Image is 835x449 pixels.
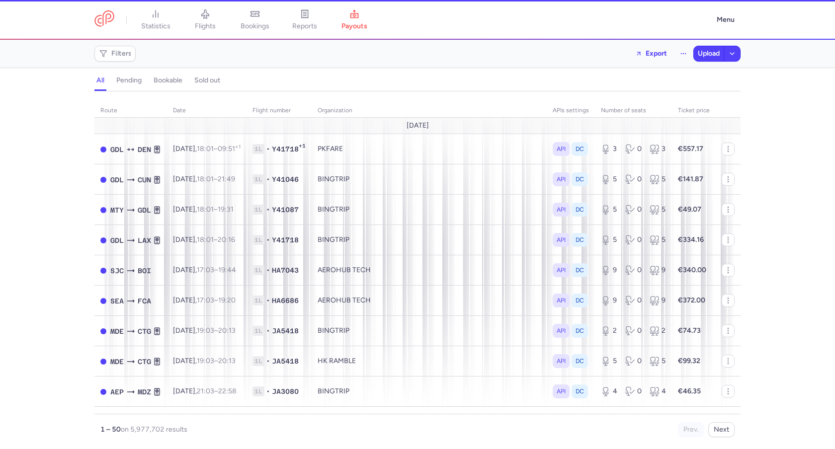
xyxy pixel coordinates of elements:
[100,237,106,243] span: CLOSED
[601,265,617,275] div: 9
[138,386,151,397] span: El Plumerillo, Maipú, Argentina
[197,357,214,365] time: 19:03
[650,296,666,305] div: 9
[173,235,235,244] span: [DATE],
[218,205,234,214] time: 19:31
[272,296,299,305] span: HA6686
[197,235,235,244] span: –
[96,76,104,85] h4: all
[138,326,151,337] span: Rafael Nunez, Cartagena, Colombia
[218,296,236,304] time: 19:20
[252,205,264,215] span: 1L
[625,235,642,245] div: 0
[678,387,701,395] strong: €46.35
[650,235,666,245] div: 5
[576,144,584,154] span: DC
[100,328,106,334] span: CLOSED
[678,205,701,214] strong: €49.07
[197,326,214,335] time: 19:03
[272,174,299,184] span: Y41046
[218,145,241,153] time: 09:51
[138,265,151,276] span: Boise Air Terminal/Gowen Field, Idaho City, United States
[595,103,672,118] th: number of seats
[625,144,642,154] div: 0
[252,326,264,336] span: 1L
[650,144,666,154] div: 3
[601,174,617,184] div: 5
[173,387,237,395] span: [DATE],
[173,357,236,365] span: [DATE],
[110,265,124,276] span: Mineta San Jose International Airport, San José, Californie, United States of America
[547,103,595,118] th: APIs settings
[197,357,236,365] span: –
[194,76,220,85] h4: sold out
[197,175,235,183] span: –
[110,296,124,306] span: Seattle-Tacoma International, Seattle, United States
[272,386,299,396] span: JA3080
[646,50,667,57] span: Export
[601,235,617,245] div: 5
[110,144,124,155] span: Don Miguel Hidalgo y Costilla International, Guadalajara, Mexico
[138,174,151,185] span: Cancun International, Cancún, Mexico
[266,265,270,275] span: •
[138,144,151,155] span: Denver International, Denver, United States
[252,386,264,396] span: 1L
[100,268,106,274] span: CLOSED
[678,296,705,304] strong: €372.00
[100,359,106,365] span: CLOSED
[252,296,264,305] span: 1L
[576,235,584,245] span: DC
[197,266,236,274] span: –
[629,46,673,62] button: Export
[625,174,642,184] div: 0
[266,235,270,245] span: •
[94,10,114,29] a: CitizenPlane red outlined logo
[557,235,566,245] span: API
[672,103,716,118] th: Ticket price
[650,174,666,184] div: 5
[95,46,135,61] button: Filters
[557,265,566,275] span: API
[218,357,236,365] time: 20:13
[678,326,701,335] strong: €74.73
[173,145,241,153] span: [DATE],
[266,144,270,154] span: •
[94,103,167,118] th: route
[312,164,547,195] td: BINGTRIP
[218,326,236,335] time: 20:13
[576,174,584,184] span: DC
[173,326,236,335] span: [DATE],
[197,145,214,153] time: 18:01
[272,356,299,366] span: JA5418
[625,296,642,305] div: 0
[312,407,547,437] td: DIDA TRAVEL
[694,46,724,61] button: Upload
[266,174,270,184] span: •
[197,235,214,244] time: 18:01
[218,387,237,395] time: 22:58
[252,144,264,154] span: 1L
[312,255,547,286] td: AEROHUB TECH
[266,356,270,366] span: •
[218,175,235,183] time: 21:49
[625,205,642,215] div: 0
[173,266,236,274] span: [DATE],
[266,205,270,215] span: •
[110,205,124,216] span: Gen Mariano Escobedo, Monterrey, Mexico
[312,103,547,118] th: organization
[407,122,429,130] span: [DATE]
[625,386,642,396] div: 0
[197,145,241,153] span: –
[576,205,584,215] span: DC
[218,235,235,244] time: 20:16
[678,357,700,365] strong: €99.32
[576,326,584,336] span: DC
[197,296,214,304] time: 17:03
[121,425,187,434] span: on 5,977,702 results
[312,286,547,316] td: AEROHUB TECH
[299,143,306,152] span: +1
[272,235,299,245] span: Y41718
[197,175,214,183] time: 18:01
[252,265,264,275] span: 1L
[100,389,106,395] span: CLOSED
